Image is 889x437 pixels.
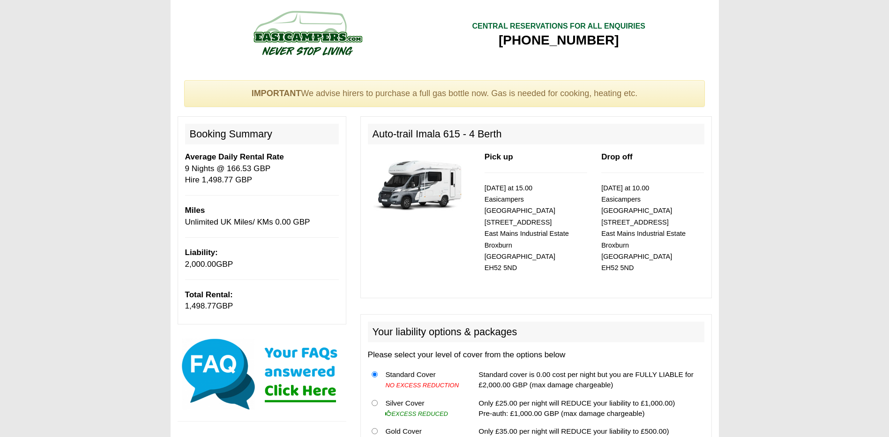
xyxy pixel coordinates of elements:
[475,394,704,422] td: Only £25.00 per night will REDUCE your liability to £1,000.00) Pre-auth: £1,000.00 GBP (max damag...
[385,382,459,389] i: NO EXCESS REDUCTION
[472,32,645,49] div: [PHONE_NUMBER]
[368,349,704,361] p: Please select your level of cover from the options below
[185,152,284,161] b: Average Daily Rental Rate
[185,205,339,228] p: Unlimited UK Miles/ KMs 0.00 GBP
[178,337,346,412] img: Click here for our most common FAQs
[368,124,704,144] h2: Auto-trail Imala 615 - 4 Berth
[601,184,686,272] small: [DATE] at 10.00 Easicampers [GEOGRAPHIC_DATA] [STREET_ADDRESS] East Mains Industrial Estate Broxb...
[601,152,632,161] b: Drop off
[185,290,233,299] b: Total Rental:
[185,247,339,270] p: GBP
[185,248,218,257] b: Liability:
[485,152,513,161] b: Pick up
[185,206,205,215] b: Miles
[475,366,704,394] td: Standard cover is 0.00 cost per night but you are FULLY LIABLE for £2,000.00 GBP (max damage char...
[485,184,569,272] small: [DATE] at 15.00 Easicampers [GEOGRAPHIC_DATA] [STREET_ADDRESS] East Mains Industrial Estate Broxb...
[185,289,339,312] p: GBP
[185,260,217,269] span: 2,000.00
[472,21,645,32] div: CENTRAL RESERVATIONS FOR ALL ENQUIRIES
[385,410,448,417] i: EXCESS REDUCED
[381,394,465,422] td: Silver Cover
[381,366,465,394] td: Standard Cover
[185,124,339,144] h2: Booking Summary
[218,7,396,59] img: campers-checkout-logo.png
[185,151,339,186] p: 9 Nights @ 166.53 GBP Hire 1,498.77 GBP
[184,80,705,107] div: We advise hirers to purchase a full gas bottle now. Gas is needed for cooking, heating etc.
[185,301,217,310] span: 1,498.77
[252,89,301,98] strong: IMPORTANT
[368,151,471,218] img: 344.jpg
[368,322,704,342] h2: Your liability options & packages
